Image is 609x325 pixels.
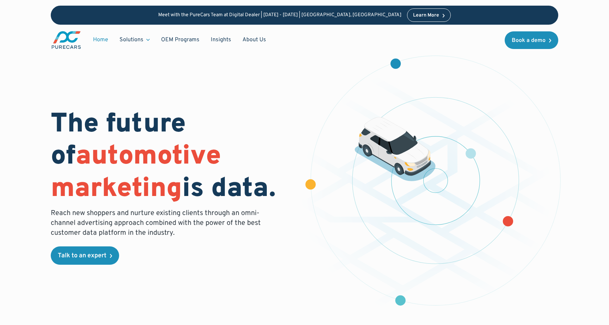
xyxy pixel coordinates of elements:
[114,33,155,47] div: Solutions
[237,33,272,47] a: About Us
[205,33,237,47] a: Insights
[51,246,119,265] a: Talk to an expert
[51,208,265,238] p: Reach new shoppers and nurture existing clients through an omni-channel advertising approach comb...
[355,117,436,181] img: illustration of a vehicle
[155,33,205,47] a: OEM Programs
[158,12,401,18] p: Meet with the PureCars Team at Digital Dealer | [DATE] - [DATE] | [GEOGRAPHIC_DATA], [GEOGRAPHIC_...
[505,31,558,49] a: Book a demo
[51,30,82,50] img: purecars logo
[87,33,114,47] a: Home
[51,30,82,50] a: main
[512,38,546,43] div: Book a demo
[413,13,439,18] div: Learn More
[407,8,451,22] a: Learn More
[51,109,296,206] h1: The future of is data.
[58,253,106,259] div: Talk to an expert
[51,140,221,206] span: automotive marketing
[119,36,143,44] div: Solutions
